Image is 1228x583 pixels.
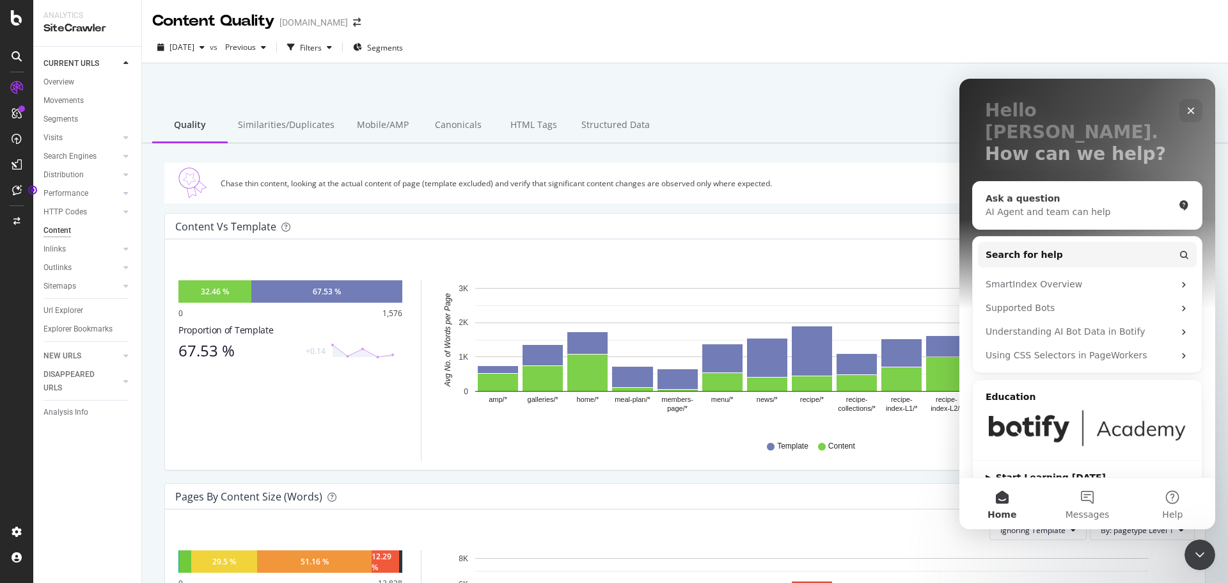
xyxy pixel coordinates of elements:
[169,168,216,198] img: Quality
[43,187,88,200] div: Performance
[828,441,855,452] span: Content
[43,94,84,108] div: Movements
[43,349,81,363] div: NEW URLS
[711,396,734,404] text: menu/*
[931,405,963,413] text: index-L2/*
[459,554,468,563] text: 8K
[372,551,399,573] div: 12.29 %
[496,108,571,143] div: HTML Tags
[459,353,468,362] text: 1K
[43,150,120,163] a: Search Engines
[43,368,120,395] a: DISAPPEARED URLS
[367,42,403,53] span: Segments
[43,280,120,293] a: Sitemaps
[210,42,220,52] span: vs
[43,168,120,182] a: Distribution
[43,21,131,36] div: SiteCrawler
[43,323,113,336] div: Explorer Bookmarks
[178,342,298,360] div: 67.53 %
[459,319,468,328] text: 2K
[576,396,599,404] text: home/*
[345,108,420,143] div: Mobile/AMP
[279,16,348,29] div: [DOMAIN_NAME]
[1101,525,1174,536] span: By: pagetype Level 1
[178,308,183,319] div: 0
[282,37,337,58] button: Filters
[228,108,345,143] div: Similarities/Duplicates
[43,57,99,70] div: CURRENT URLS
[437,280,1185,429] svg: A chart.
[420,108,496,143] div: Canonicals
[301,556,329,567] div: 51.16 %
[220,37,271,58] button: Previous
[221,178,1195,189] div: Chase thin content, looking at the actual content of page (template excluded) and verify that sig...
[300,42,322,53] div: Filters
[43,168,84,182] div: Distribution
[43,349,120,363] a: NEW URLS
[959,79,1215,529] iframe: Intercom live chat
[43,323,132,336] a: Explorer Bookmarks
[528,396,559,404] text: galleries/*
[43,406,132,419] a: Analysis Info
[43,57,120,70] a: CURRENT URLS
[886,405,918,413] text: index-L1/*
[800,396,824,404] text: recipe/*
[43,406,88,419] div: Analysis Info
[838,405,876,413] text: collections/*
[891,396,913,404] text: recipe-
[43,243,66,256] div: Inlinks
[43,261,72,275] div: Outlinks
[152,10,274,32] div: Content Quality
[571,108,660,143] div: Structured Data
[212,556,236,567] div: 29.5 %
[777,441,808,452] span: Template
[1000,525,1066,536] span: Ignoring Template
[152,108,228,143] div: Quality
[382,308,402,319] div: 1,576
[313,286,341,297] div: 67.53 %
[152,37,210,58] button: [DATE]
[43,205,120,219] a: HTTP Codes
[43,224,71,237] div: Content
[43,304,83,317] div: Url Explorer
[175,490,322,503] div: Pages by Content Size (Words)
[43,94,132,108] a: Movements
[43,304,132,317] a: Url Explorer
[43,113,78,126] div: Segments
[43,76,132,89] a: Overview
[1090,520,1195,540] button: By: pagetype Level 1
[443,293,452,387] text: Avg No. of Words per Page
[348,37,408,58] button: Segments
[43,113,132,126] a: Segments
[43,243,120,256] a: Inlinks
[175,220,276,233] div: Content vs Template
[178,324,402,337] div: Proportion of Template
[353,18,361,27] div: arrow-right-arrow-left
[615,396,650,404] text: meal-plan/*
[757,396,778,404] text: news/*
[464,387,468,396] text: 0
